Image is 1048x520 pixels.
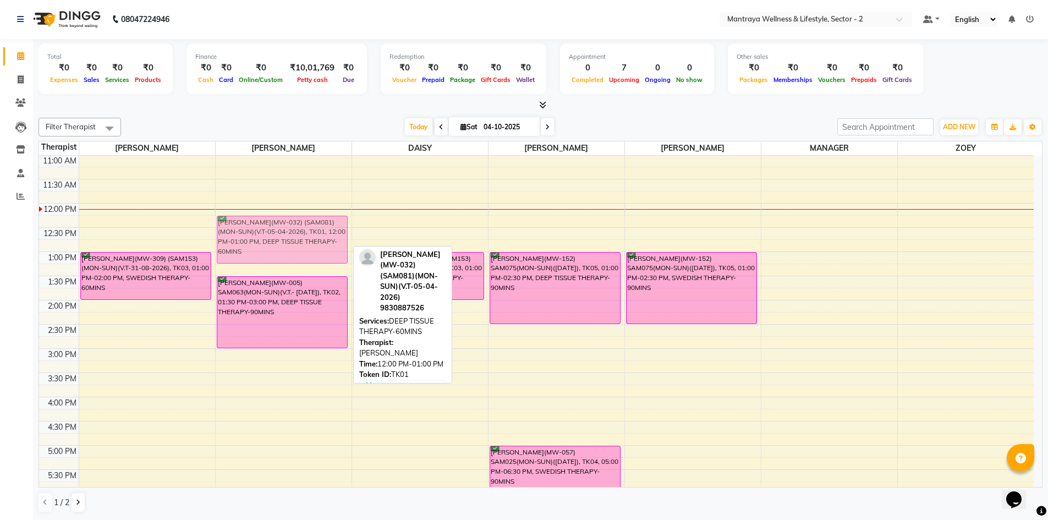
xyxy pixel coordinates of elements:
[102,76,132,84] span: Services
[513,76,537,84] span: Wallet
[359,359,446,370] div: 12:00 PM-01:00 PM
[480,119,535,135] input: 2025-10-04
[46,397,79,409] div: 4:00 PM
[46,325,79,336] div: 2:30 PM
[569,76,606,84] span: Completed
[217,216,348,263] div: [PERSON_NAME](MW-032) (SAM081)(MON-SUN)(V.T-05-04-2026), TK01, 12:00 PM-01:00 PM, DEEP TISSUE THE...
[81,62,102,74] div: ₹0
[39,141,79,153] div: Therapist
[132,62,164,74] div: ₹0
[41,179,79,191] div: 11:30 AM
[81,253,211,299] div: [PERSON_NAME](MW-309) (SAM153)(MON-SUN)(V.T-31-08-2026), TK03, 01:00 PM-02:00 PM, SWEDISH THERAPY...
[490,253,621,324] div: [PERSON_NAME](MW-152) SAM075(MON-SUN)([DATE]), TK05, 01:00 PM-02:30 PM, DEEP TISSUE THERAPY-90MINS
[673,76,705,84] span: No show
[761,141,897,155] span: MANAGER
[737,52,915,62] div: Other sales
[771,76,815,84] span: Memberships
[898,141,1034,155] span: ZOEY
[673,62,705,74] div: 0
[943,123,975,131] span: ADD NEW
[359,369,446,380] div: TK01
[880,62,915,74] div: ₹0
[339,62,358,74] div: ₹0
[837,118,934,135] input: Search Appointment
[340,76,357,84] span: Due
[447,76,478,84] span: Package
[46,373,79,385] div: 3:30 PM
[46,349,79,360] div: 3:00 PM
[28,4,103,35] img: logo
[940,119,978,135] button: ADD NEW
[216,76,236,84] span: Card
[41,204,79,215] div: 12:00 PM
[236,62,286,74] div: ₹0
[419,62,447,74] div: ₹0
[478,62,513,74] div: ₹0
[46,276,79,288] div: 1:30 PM
[848,76,880,84] span: Prepaids
[46,470,79,481] div: 5:30 PM
[880,76,915,84] span: Gift Cards
[217,277,348,348] div: [PERSON_NAME](MW-005) SAM063(MON-SUN)(V.T.- [DATE]), TK02, 01:30 PM-03:00 PM, DEEP TISSUE THERAPY...
[380,250,441,302] span: [PERSON_NAME](MW-032) (SAM081)(MON-SUN)(V.T-05-04-2026)
[81,76,102,84] span: Sales
[359,370,391,379] span: Token ID:
[46,252,79,264] div: 1:00 PM
[46,300,79,312] div: 2:00 PM
[815,62,848,74] div: ₹0
[815,76,848,84] span: Vouchers
[389,52,537,62] div: Redemption
[41,228,79,239] div: 12:30 PM
[380,303,446,314] div: 9830887526
[359,316,434,336] span: DEEP TISSUE THERAPY-60MINS
[195,62,216,74] div: ₹0
[606,62,642,74] div: 7
[359,316,389,325] span: Services:
[216,62,236,74] div: ₹0
[132,76,164,84] span: Products
[359,249,376,266] img: profile
[79,141,215,155] span: [PERSON_NAME]
[236,76,286,84] span: Online/Custom
[286,62,339,74] div: ₹10,01,769
[195,76,216,84] span: Cash
[625,141,761,155] span: [PERSON_NAME]
[405,118,432,135] span: Today
[195,52,358,62] div: Finance
[642,62,673,74] div: 0
[1002,476,1037,509] iframe: chat widget
[419,76,447,84] span: Prepaid
[447,62,478,74] div: ₹0
[569,62,606,74] div: 0
[490,446,621,517] div: [PERSON_NAME](MW-057) SAM025(MON-SUN)([DATE]), TK04, 05:00 PM-06:30 PM, SWEDISH THERAPY-90MINS
[513,62,537,74] div: ₹0
[359,337,446,359] div: [PERSON_NAME]
[216,141,352,155] span: [PERSON_NAME]
[389,76,419,84] span: Voucher
[359,338,393,347] span: Therapist:
[121,4,169,35] b: 08047224946
[41,155,79,167] div: 11:00 AM
[771,62,815,74] div: ₹0
[47,62,81,74] div: ₹0
[569,52,705,62] div: Appointment
[489,141,624,155] span: [PERSON_NAME]
[642,76,673,84] span: Ongoing
[389,62,419,74] div: ₹0
[737,76,771,84] span: Packages
[46,122,96,131] span: Filter Therapist
[46,446,79,457] div: 5:00 PM
[352,141,488,155] span: DAISY
[54,497,69,508] span: 1 / 2
[848,62,880,74] div: ₹0
[47,52,164,62] div: Total
[458,123,480,131] span: Sat
[478,76,513,84] span: Gift Cards
[627,253,757,324] div: [PERSON_NAME](MW-152) SAM075(MON-SUN)([DATE]), TK05, 01:00 PM-02:30 PM, SWEDISH THERAPY-90MINS
[47,76,81,84] span: Expenses
[294,76,331,84] span: Petty cash
[606,76,642,84] span: Upcoming
[46,422,79,433] div: 4:30 PM
[737,62,771,74] div: ₹0
[359,359,377,368] span: Time:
